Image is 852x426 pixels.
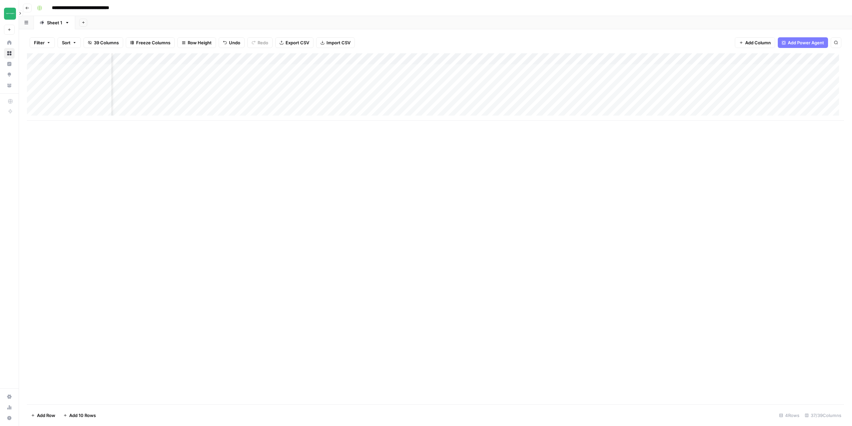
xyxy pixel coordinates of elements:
[34,39,45,46] span: Filter
[4,37,15,48] a: Home
[177,37,216,48] button: Row Height
[4,5,15,22] button: Workspace: Team Empathy
[258,39,268,46] span: Redo
[745,39,771,46] span: Add Column
[802,410,844,421] div: 37/39 Columns
[27,410,59,421] button: Add Row
[326,39,350,46] span: Import CSV
[247,37,273,48] button: Redo
[286,39,309,46] span: Export CSV
[84,37,123,48] button: 39 Columns
[47,19,62,26] div: Sheet 1
[219,37,245,48] button: Undo
[275,37,314,48] button: Export CSV
[34,16,75,29] a: Sheet 1
[37,412,55,419] span: Add Row
[4,59,15,69] a: Insights
[59,410,100,421] button: Add 10 Rows
[316,37,355,48] button: Import CSV
[136,39,170,46] span: Freeze Columns
[94,39,119,46] span: 39 Columns
[4,80,15,91] a: Your Data
[229,39,240,46] span: Undo
[735,37,775,48] button: Add Column
[126,37,175,48] button: Freeze Columns
[776,410,802,421] div: 4 Rows
[69,412,96,419] span: Add 10 Rows
[188,39,212,46] span: Row Height
[4,48,15,59] a: Browse
[4,402,15,413] a: Usage
[4,69,15,80] a: Opportunities
[788,39,824,46] span: Add Power Agent
[62,39,71,46] span: Sort
[58,37,81,48] button: Sort
[30,37,55,48] button: Filter
[4,413,15,423] button: Help + Support
[778,37,828,48] button: Add Power Agent
[4,391,15,402] a: Settings
[4,8,16,20] img: Team Empathy Logo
